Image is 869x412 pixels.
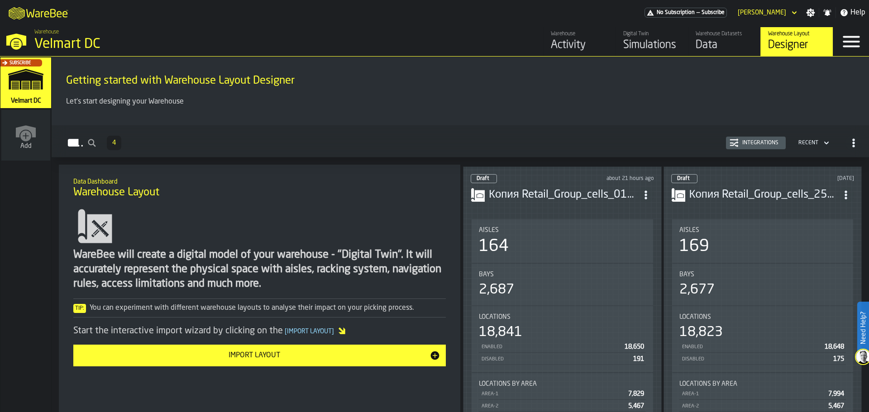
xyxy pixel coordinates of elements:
span: — [697,9,700,16]
button: button-Import Layout [73,345,446,366]
button: button-Integrations [726,137,786,149]
a: link-to-/wh/i/f27944ef-e44e-4cb8-aca8-30c52093261f/designer [760,27,833,56]
h2: Sub Title [66,72,855,74]
p: Let's start designing your Warehouse [66,96,855,107]
div: ItemListCard- [52,57,869,125]
div: title-Getting started with Warehouse Layout Designer [59,64,862,96]
div: Enabled [481,344,621,350]
div: Integrations [739,140,782,146]
div: Title [479,227,646,234]
div: 2,687 [479,282,514,298]
span: Warehouse [34,29,59,35]
div: Title [679,227,846,234]
div: Title [479,313,646,321]
div: Velmart DC [34,36,279,52]
label: Need Help? [858,303,868,353]
a: link-to-/wh/i/f27944ef-e44e-4cb8-aca8-30c52093261f/data [688,27,760,56]
h2: button-Layouts [52,125,869,157]
span: Subscribe [10,61,31,66]
span: Draft [677,176,690,181]
div: StatList-item-Disabled [679,353,846,365]
div: Updated: 8/27/2025, 9:58:31 AM Created: 8/27/2025, 9:24:27 AM [777,175,854,182]
div: stat-Aisles [472,219,653,263]
span: Getting started with Warehouse Layout Designer [66,74,295,88]
div: StatList-item-Enabled [679,341,846,353]
h2: Sub Title [73,176,446,185]
div: Title [479,380,646,388]
div: status-0 2 [471,174,497,183]
div: Title [679,271,846,278]
span: 18,650 [625,344,644,350]
div: DropdownMenuValue-Anton Hikal [738,9,786,16]
div: DropdownMenuValue-4 [795,137,831,148]
div: StatList-item-Area-1 [479,388,646,400]
div: Warehouse Datasets [696,31,753,37]
span: 4 [112,140,116,146]
div: Activity [551,38,608,52]
div: Digital Twin [623,31,681,37]
span: 7,829 [628,391,644,397]
div: status-0 2 [671,174,697,183]
div: StatList-item-Area-1 [679,388,846,400]
div: Area-2 [481,403,625,409]
span: Locations by Area [679,380,737,388]
div: stat-Locations [672,306,854,372]
div: Menu Subscription [645,8,727,18]
label: button-toggle-Notifications [819,8,836,17]
span: Help [850,7,865,18]
span: Locations [679,313,711,321]
div: StatList-item-Area-2 [679,400,846,412]
span: Warehouse Layout [73,185,159,200]
h3: Копия Retail_Group_cells_01_09.csv [489,188,638,202]
label: button-toggle-Menu [833,27,869,56]
div: Updated: 9/1/2025, 12:26:48 PM Created: 9/1/2025, 12:24:34 PM [576,175,654,182]
a: link-to-/wh/i/f27944ef-e44e-4cb8-aca8-30c52093261f/simulations [0,57,51,110]
div: DropdownMenuValue-4 [798,140,818,146]
div: title-Warehouse Layout [66,172,453,204]
div: Import Layout [79,350,430,361]
div: Title [679,380,846,388]
div: Enabled [681,344,821,350]
a: link-to-/wh/i/f27944ef-e44e-4cb8-aca8-30c52093261f/pricing/ [645,8,727,18]
span: [ [285,328,287,335]
span: Subscribe [702,9,725,16]
div: Disabled [681,356,830,362]
div: stat-Locations [472,306,653,372]
div: StatList-item-Disabled [479,353,646,365]
div: 18,841 [479,324,522,341]
span: Aisles [479,227,499,234]
div: Designer [768,38,826,52]
h3: Копия Retail_Group_cells_25_08.csv [689,188,838,202]
div: StatList-item-Area-2 [479,400,646,412]
div: Disabled [481,356,630,362]
div: Simulations [623,38,681,52]
span: Bays [479,271,494,278]
span: Import Layout [283,328,336,335]
span: Add [20,142,32,150]
div: Title [679,313,846,321]
a: link-to-/wh/new [1,110,50,162]
div: Start the interactive import wizard by clicking on the [73,325,446,337]
div: You can experiment with different warehouse layouts to analyse their impact on your picking process. [73,303,446,313]
label: button-toggle-Help [836,7,869,18]
div: 164 [479,237,509,256]
span: 5,467 [628,403,644,409]
div: Area-1 [481,391,625,397]
span: ] [332,328,334,335]
a: link-to-/wh/i/f27944ef-e44e-4cb8-aca8-30c52093261f/simulations [616,27,688,56]
span: Locations [479,313,511,321]
div: stat-Bays [472,264,653,305]
div: ButtonLoadMore-Load More-Prev-First-Last [103,136,125,150]
span: 7,994 [828,391,844,397]
div: Warehouse [551,31,608,37]
div: 18,823 [679,324,723,341]
div: Area-1 [681,391,825,397]
span: No Subscription [657,9,695,16]
div: StatList-item-Enabled [479,341,646,353]
span: Bays [679,271,694,278]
